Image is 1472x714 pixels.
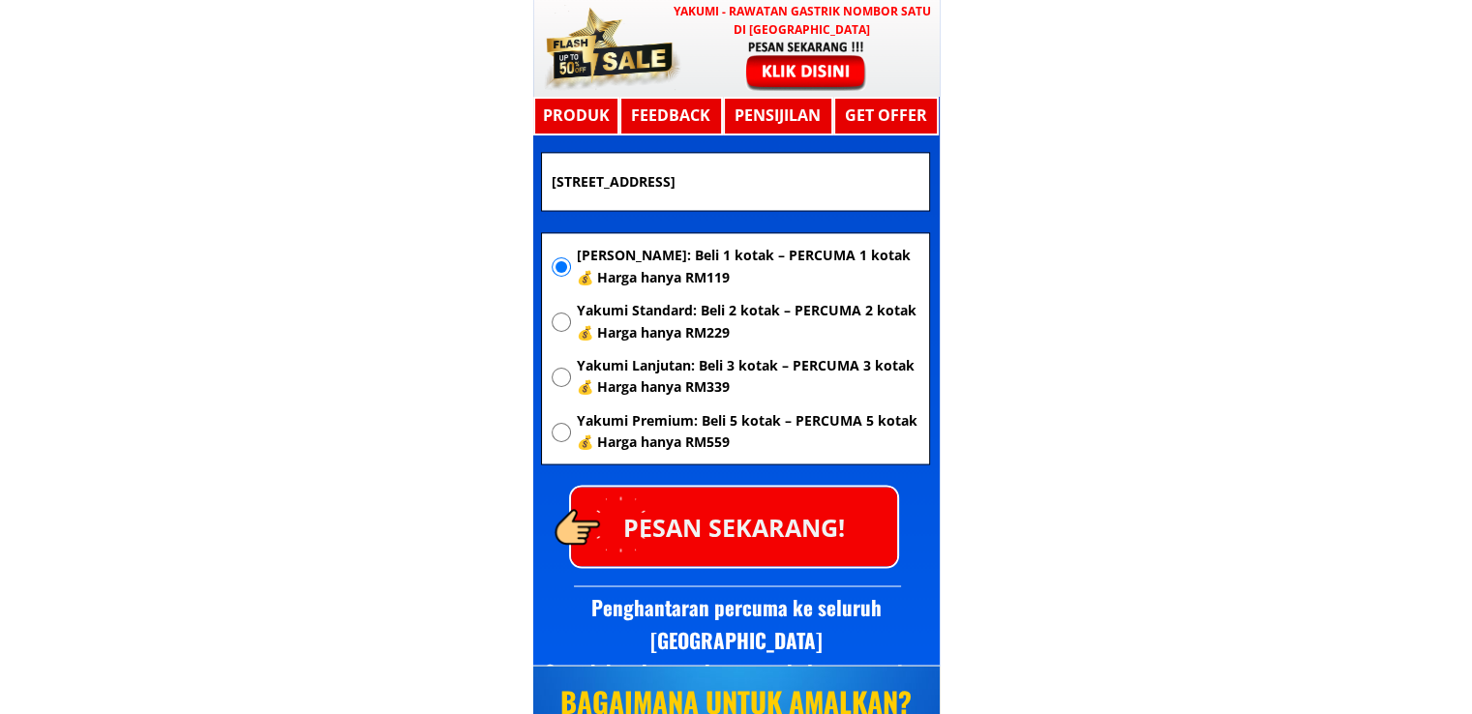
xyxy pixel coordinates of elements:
[620,104,721,129] h3: Feedback
[576,355,918,399] span: Yakumi Lanjutan: Beli 3 kotak – PERCUMA 3 kotak 💰 Harga hanya RM339
[576,300,918,343] span: Yakumi Standard: Beli 2 kotak – PERCUMA 2 kotak 💰 Harga hanya RM229
[838,104,934,129] h3: GET OFFER
[730,104,826,129] h3: Pensijilan
[670,2,935,39] h3: YAKUMI - Rawatan Gastrik Nombor Satu di [GEOGRAPHIC_DATA]
[533,590,940,688] h3: Penghantaran percuma ke seluruh [GEOGRAPHIC_DATA] Semak kandungan barang sebelum menerima
[576,410,918,454] span: Yakumi Premium: Beli 5 kotak – PERCUMA 5 kotak 💰 Harga hanya RM559
[547,153,924,211] input: Alamat
[576,245,918,288] span: [PERSON_NAME]: Beli 1 kotak – PERCUMA 1 kotak 💰 Harga hanya RM119
[571,487,897,565] p: PESAN SEKARANG!
[533,104,619,129] h3: Produk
